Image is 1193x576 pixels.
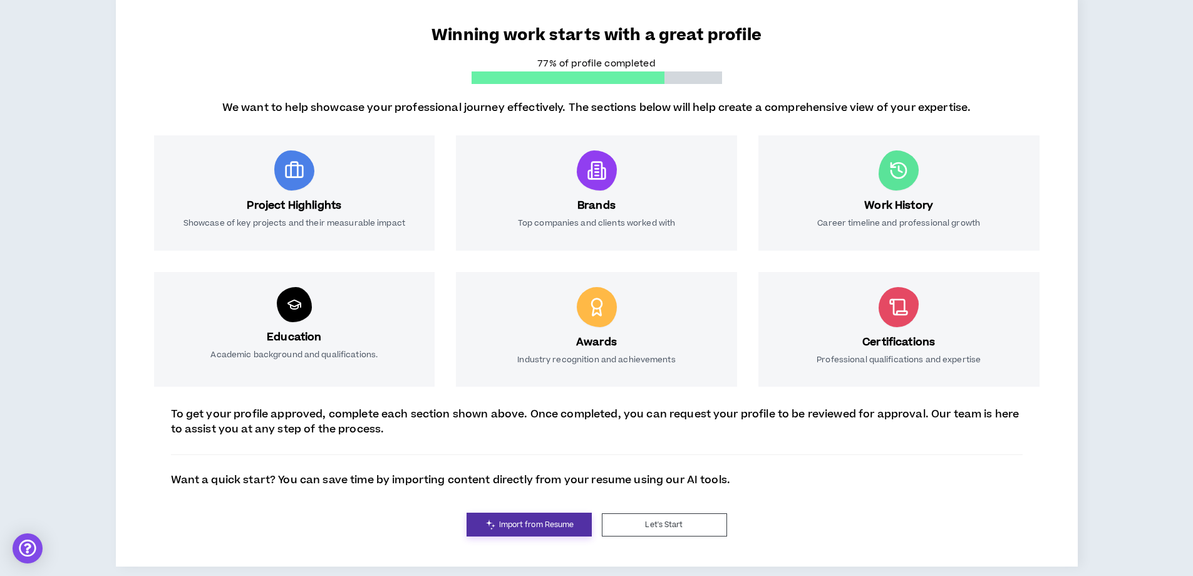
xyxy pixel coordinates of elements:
[222,100,971,115] p: We want to help showcase your professional journey effectively. The sections below will help crea...
[576,335,617,350] h3: Awards
[467,513,592,537] a: Import from Resume
[817,218,980,236] p: Career timeline and professional growth
[517,355,675,372] p: Industry recognition and achievements
[862,335,935,350] h3: Certifications
[472,57,722,71] p: 77% of profile completed
[247,198,341,213] h3: Project Highlights
[171,407,1023,437] p: To get your profile approved, complete each section shown above. Once completed, you can request ...
[817,355,981,372] p: Professional qualifications and expertise
[171,473,731,488] p: Want a quick start? You can save time by importing content directly from your resume using our AI...
[210,350,378,372] p: Academic background and qualifications.
[13,533,43,563] div: Open Intercom Messenger
[518,218,675,236] p: Top companies and clients worked with
[864,198,933,213] h3: Work History
[499,519,574,531] span: Import from Resume
[577,198,616,213] h3: Brands
[158,24,1035,48] p: Winning work starts with a great profile
[267,330,321,345] h3: Education
[602,513,727,537] button: Let's Start
[183,218,405,236] p: Showcase of key projects and their measurable impact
